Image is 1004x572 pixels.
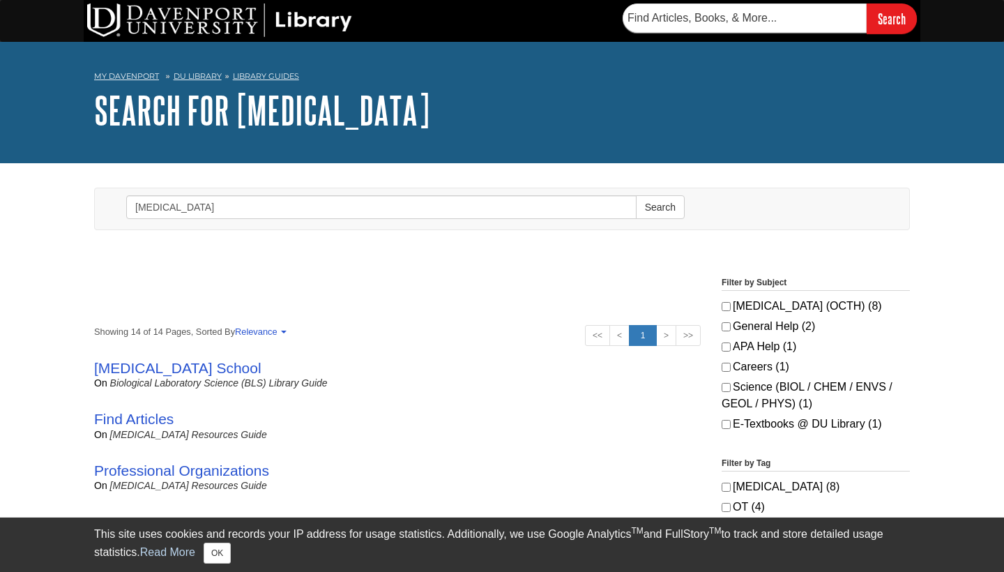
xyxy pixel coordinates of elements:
[656,325,676,346] a: >
[676,325,701,346] a: >>
[94,514,298,530] a: OT Faculty Favorites Bookshelf
[94,70,159,82] a: My Davenport
[722,479,910,495] label: [MEDICAL_DATA] (8)
[629,325,657,346] a: 1
[722,276,910,291] legend: Filter by Subject
[174,71,222,81] a: DU Library
[110,480,267,491] a: [MEDICAL_DATA] Resources Guide
[636,195,685,219] button: Search
[94,480,107,491] span: on
[722,322,731,331] input: General Help (2)
[623,3,917,33] form: Searches DU Library's articles, books, and more
[94,526,910,564] div: This site uses cookies and records your IP address for usage statistics. Additionally, we use Goo...
[722,379,910,412] label: Science (BIOL / CHEM / ENVS / GEOL / PHYS) (1)
[722,416,910,432] label: E-Textbooks @ DU Library (1)
[87,3,352,37] img: DU Library
[126,195,637,219] input: Enter Search Words
[94,377,107,389] span: on
[722,298,910,315] label: [MEDICAL_DATA] (OCTH) (8)
[204,543,231,564] button: Close
[722,457,910,472] legend: Filter by Tag
[94,89,910,131] h1: Search for [MEDICAL_DATA]
[233,71,299,81] a: Library Guides
[722,383,731,392] input: Science (BIOL / CHEM / ENVS / GEOL / PHYS) (1)
[867,3,917,33] input: Search
[722,318,910,335] label: General Help (2)
[722,359,910,375] label: Careers (1)
[631,526,643,536] sup: TM
[140,546,195,558] a: Read More
[94,67,910,89] nav: breadcrumb
[585,325,610,346] a: <<
[585,325,701,346] ul: Search Pagination
[722,420,731,429] input: E-Textbooks @ DU Library (1)
[722,343,731,352] input: APA Help (1)
[110,377,328,389] a: Biological Laboratory Science (BLS) Library Guide
[722,483,731,492] input: [MEDICAL_DATA] (8)
[623,3,867,33] input: Find Articles, Books, & More...
[722,338,910,355] label: APA Help (1)
[722,503,731,512] input: OT (4)
[722,363,731,372] input: Careers (1)
[110,429,267,440] a: [MEDICAL_DATA] Resources Guide
[709,526,721,536] sup: TM
[94,462,269,479] a: Professional Organizations
[722,499,910,515] label: OT (4)
[94,429,107,440] span: on
[94,360,261,376] a: [MEDICAL_DATA] School
[609,325,630,346] a: <
[722,302,731,311] input: [MEDICAL_DATA] (OCTH) (8)
[94,411,174,427] a: Find Articles
[235,326,284,337] a: Relevance
[94,325,701,338] strong: Showing 14 of 14 Pages, Sorted By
